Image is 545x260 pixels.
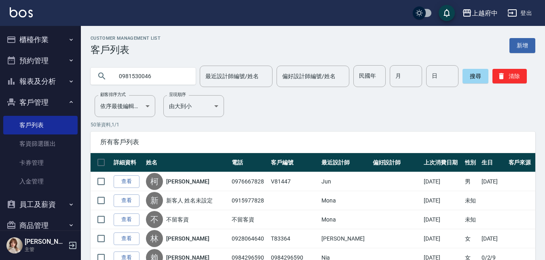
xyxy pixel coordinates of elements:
[422,191,463,210] td: [DATE]
[269,172,319,191] td: V81447
[25,238,66,246] h5: [PERSON_NAME]
[146,173,163,190] div: 柯
[463,69,488,83] button: 搜尋
[114,194,139,207] a: 查看
[3,50,78,71] button: 預約管理
[230,172,269,191] td: 0976667828
[480,229,507,248] td: [DATE]
[3,116,78,134] a: 客戶列表
[91,121,535,128] p: 50 筆資料, 1 / 1
[169,92,186,98] label: 呈現順序
[422,229,463,248] td: [DATE]
[91,36,161,41] h2: Customer Management List
[166,215,189,224] a: 不留客資
[319,191,370,210] td: Mona
[492,69,527,83] button: 清除
[463,210,480,229] td: 未知
[3,194,78,215] button: 員工及薪資
[230,153,269,172] th: 電話
[463,191,480,210] td: 未知
[422,210,463,229] td: [DATE]
[463,153,480,172] th: 性別
[319,229,370,248] td: [PERSON_NAME]
[114,175,139,188] a: 查看
[3,92,78,113] button: 客戶管理
[439,5,455,21] button: save
[146,230,163,247] div: 林
[269,229,319,248] td: T83364
[113,65,189,87] input: 搜尋關鍵字
[166,196,213,205] a: 新客人 姓名未設定
[507,153,535,172] th: 客戶來源
[371,153,422,172] th: 偏好設計師
[3,134,78,153] a: 客資篩選匯出
[504,6,535,21] button: 登出
[480,172,507,191] td: [DATE]
[319,172,370,191] td: Jun
[472,8,498,18] div: 上越府中
[3,172,78,191] a: 入金管理
[230,191,269,210] td: 0915977828
[463,229,480,248] td: 女
[146,211,163,228] div: 不
[422,172,463,191] td: [DATE]
[463,172,480,191] td: 男
[95,95,155,117] div: 依序最後編輯時間
[100,138,526,146] span: 所有客戶列表
[422,153,463,172] th: 上次消費日期
[269,153,319,172] th: 客戶編號
[114,213,139,226] a: 查看
[230,210,269,229] td: 不留客資
[166,177,209,185] a: [PERSON_NAME]
[3,215,78,236] button: 商品管理
[480,153,507,172] th: 生日
[166,234,209,243] a: [PERSON_NAME]
[6,237,23,254] img: Person
[25,246,66,253] p: 主管
[509,38,535,53] a: 新增
[114,232,139,245] a: 查看
[3,71,78,92] button: 報表及分析
[230,229,269,248] td: 0928064640
[146,192,163,209] div: 新
[144,153,230,172] th: 姓名
[163,95,224,117] div: 由大到小
[319,210,370,229] td: Mona
[3,29,78,50] button: 櫃檯作業
[459,5,501,21] button: 上越府中
[3,153,78,172] a: 卡券管理
[319,153,370,172] th: 最近設計師
[100,92,126,98] label: 顧客排序方式
[91,44,161,55] h3: 客戶列表
[10,7,33,17] img: Logo
[112,153,144,172] th: 詳細資料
